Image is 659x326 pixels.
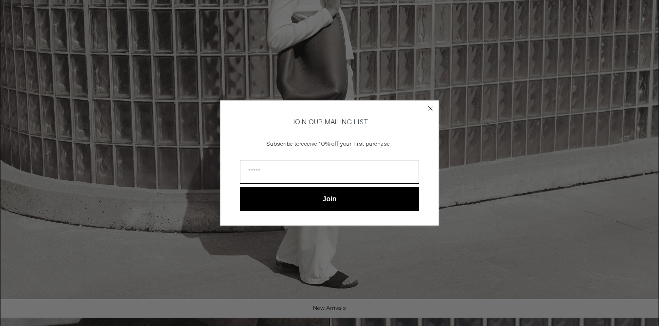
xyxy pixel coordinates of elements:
[240,160,419,184] input: Email
[267,140,299,148] span: Subscribe to
[291,118,368,127] span: JOIN OUR MAILING LIST
[240,187,419,211] button: Join
[299,140,390,148] span: receive 10% off your first purchase
[426,103,435,113] button: Close dialog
